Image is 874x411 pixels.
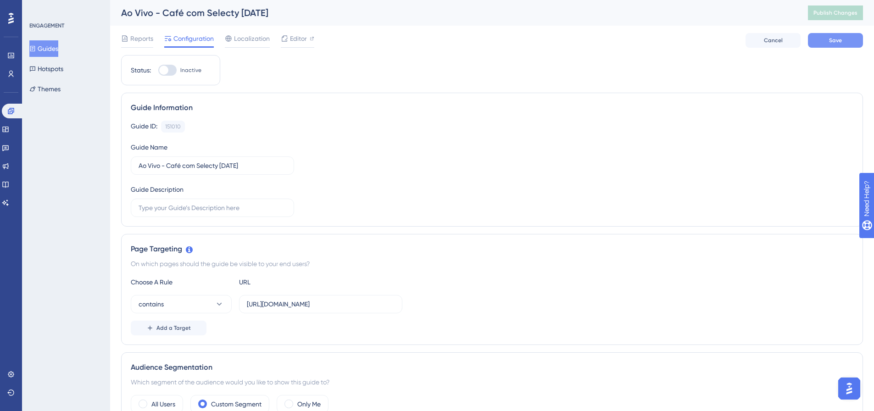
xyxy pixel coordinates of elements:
div: Guide Name [131,142,167,153]
input: Type your Guide’s Description here [139,203,286,213]
input: yourwebsite.com/path [247,299,395,309]
div: On which pages should the guide be visible to your end users? [131,258,853,269]
label: All Users [151,399,175,410]
div: Audience Segmentation [131,362,853,373]
span: Need Help? [22,2,57,13]
span: Cancel [764,37,783,44]
div: Page Targeting [131,244,853,255]
div: Which segment of the audience would you like to show this guide to? [131,377,853,388]
div: Guide Description [131,184,184,195]
button: Publish Changes [808,6,863,20]
button: Add a Target [131,321,206,335]
span: Configuration [173,33,214,44]
span: Localization [234,33,270,44]
button: contains [131,295,232,313]
button: Themes [29,81,61,97]
span: Save [829,37,842,44]
div: Choose A Rule [131,277,232,288]
div: URL [239,277,340,288]
input: Type your Guide’s Name here [139,161,286,171]
div: Guide ID: [131,121,157,133]
span: Editor [290,33,307,44]
div: Guide Information [131,102,853,113]
span: Reports [130,33,153,44]
div: Ao Vivo - Café com Selecty [DATE] [121,6,785,19]
div: 151010 [165,123,181,130]
span: contains [139,299,164,310]
label: Only Me [297,399,321,410]
button: Hotspots [29,61,63,77]
label: Custom Segment [211,399,262,410]
div: Status: [131,65,151,76]
button: Guides [29,40,58,57]
div: ENGAGEMENT [29,22,64,29]
iframe: UserGuiding AI Assistant Launcher [835,375,863,402]
span: Publish Changes [813,9,857,17]
button: Save [808,33,863,48]
span: Inactive [180,67,201,74]
button: Cancel [746,33,801,48]
span: Add a Target [156,324,191,332]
